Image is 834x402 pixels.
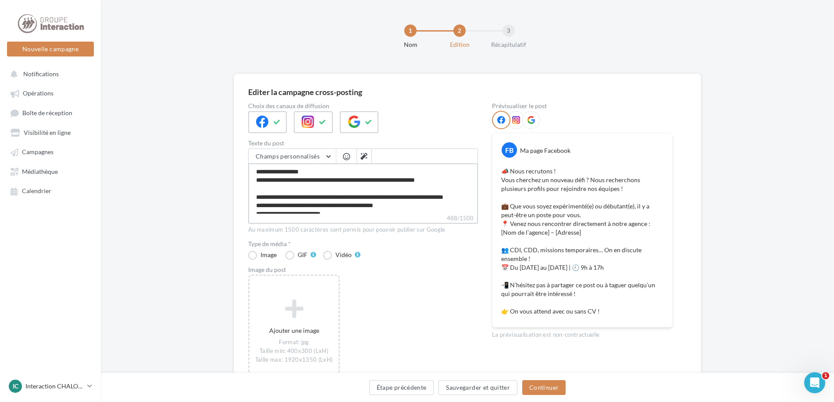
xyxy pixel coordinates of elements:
[5,66,92,81] button: Notifications
[298,252,307,258] div: GIF
[22,187,51,195] span: Calendrier
[335,252,352,258] div: Vidéo
[431,40,488,49] div: Edition
[804,372,825,393] iframe: Intercom live chat
[22,148,53,156] span: Campagnes
[382,40,438,49] div: Nom
[492,328,673,339] div: La prévisualisation est non-contractuelle
[23,90,53,97] span: Opérations
[248,241,478,247] label: Type de média *
[248,267,478,273] div: Image du post
[522,380,566,395] button: Continuer
[438,380,517,395] button: Sauvegarder et quitter
[503,25,515,37] div: 3
[5,144,96,159] a: Campagnes
[260,252,277,258] div: Image
[481,40,537,49] div: Récapitulatif
[23,70,59,78] span: Notifications
[5,163,96,179] a: Médiathèque
[22,168,58,175] span: Médiathèque
[256,152,320,160] span: Champs personnalisés
[248,88,362,96] div: Editer la campagne cross-posting
[369,380,434,395] button: Étape précédente
[502,142,517,158] div: FB
[7,42,94,56] button: Nouvelle campagne
[249,149,336,164] button: Champs personnalisés
[248,226,478,234] div: Au maximum 1500 caractères sont permis pour pouvoir publier sur Google
[13,382,18,391] span: IC
[5,85,96,101] a: Opérations
[24,129,71,136] span: Visibilité en ligne
[25,382,84,391] p: Interaction CHALON SUR SAONE
[492,103,673,109] div: Prévisualiser le post
[822,372,829,379] span: 1
[404,25,417,37] div: 1
[453,25,466,37] div: 2
[248,103,478,109] label: Choix des canaux de diffusion
[520,146,570,155] div: Ma page Facebook
[248,214,478,224] label: 488/1500
[5,183,96,198] a: Calendrier
[5,105,96,121] a: Boîte de réception
[501,167,663,316] p: 📣 Nous recrutons ! Vous cherchez un nouveau défi ? Nous recherchons plusieurs profils pour rejoin...
[248,140,478,146] label: Texte du post
[7,378,94,395] a: IC Interaction CHALON SUR SAONE
[22,109,72,116] span: Boîte de réception
[5,124,96,140] a: Visibilité en ligne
